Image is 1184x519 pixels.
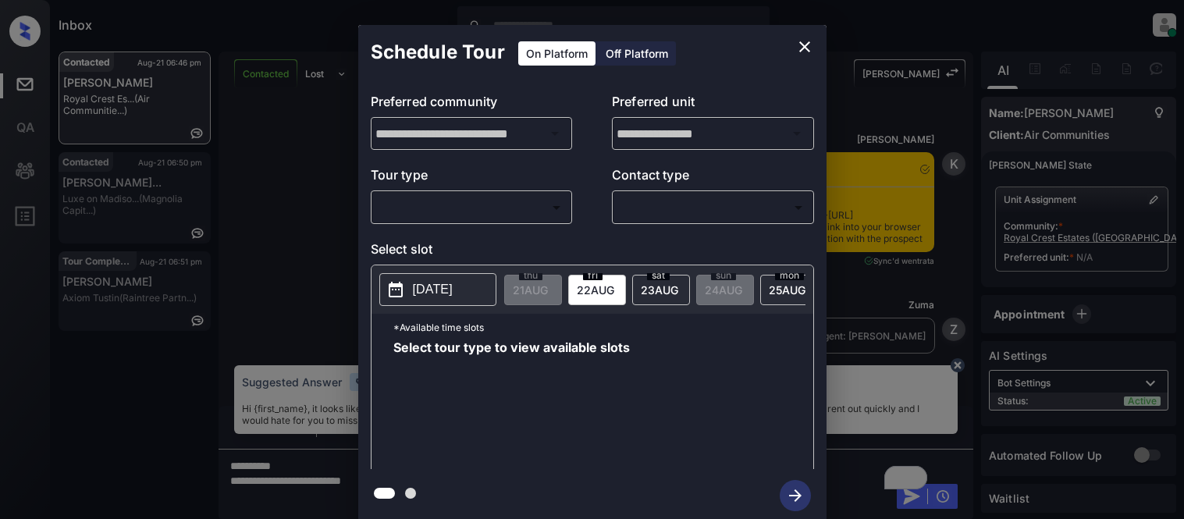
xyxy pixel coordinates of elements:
div: date-select [760,275,818,305]
p: Preferred unit [612,92,814,117]
p: Tour type [371,165,573,190]
h2: Schedule Tour [358,25,517,80]
span: Select tour type to view available slots [393,341,630,466]
button: [DATE] [379,273,496,306]
p: Preferred community [371,92,573,117]
p: [DATE] [413,280,453,299]
button: close [789,31,820,62]
span: 22 AUG [577,283,614,297]
span: 25 AUG [769,283,805,297]
p: *Available time slots [393,314,813,341]
div: date-select [632,275,690,305]
span: fri [583,271,603,280]
span: 23 AUG [641,283,678,297]
div: date-select [568,275,626,305]
span: mon [775,271,804,280]
p: Contact type [612,165,814,190]
div: Off Platform [598,41,676,66]
p: Select slot [371,240,814,265]
div: On Platform [518,41,596,66]
span: sat [647,271,670,280]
